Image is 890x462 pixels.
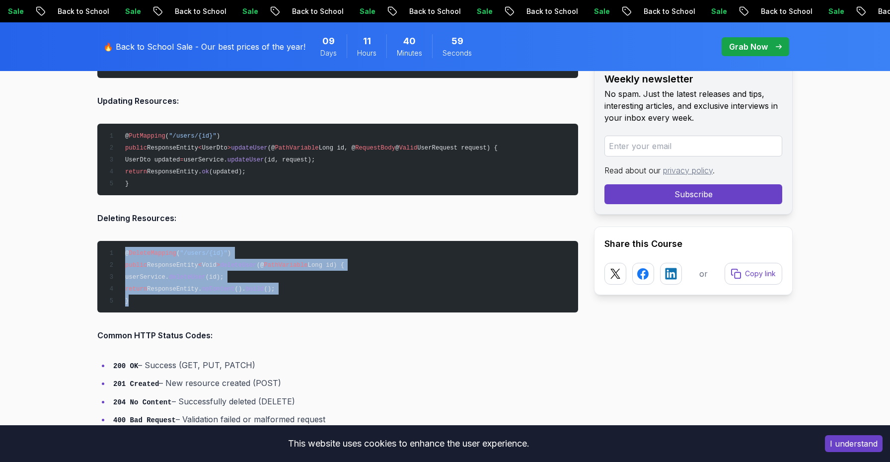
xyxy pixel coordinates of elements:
p: Sale [616,6,648,16]
span: (); [264,286,275,293]
span: @ [125,133,129,140]
input: Enter your email [604,136,782,156]
p: Sale [148,6,179,16]
span: 40 Minutes [403,34,416,48]
span: Days [320,48,337,58]
span: DeleteMapping [129,250,176,257]
button: Copy link [725,263,782,285]
p: Sale [382,6,414,16]
span: 11 Hours [363,34,371,48]
h2: Share this Course [604,237,782,251]
span: UserRequest request) { [417,145,498,152]
span: userService. [125,274,169,281]
span: Long id) { [308,262,345,269]
span: Void [202,262,216,269]
span: build [246,286,264,293]
p: Back to School [432,6,499,16]
span: < [198,145,202,152]
span: PathVariable [275,145,318,152]
span: UserDto updated [125,156,180,163]
p: Sale [851,6,883,16]
strong: Deleting Resources: [97,213,176,223]
p: Sale [499,6,531,16]
span: ok [202,168,209,175]
span: public [125,145,147,152]
span: 9 Days [322,34,335,48]
p: Back to School [783,6,851,16]
h2: Weekly newsletter [604,72,782,86]
span: ( [176,250,180,257]
span: Seconds [443,48,472,58]
span: ( [165,133,169,140]
span: return [125,286,147,293]
span: RequestBody [355,145,395,152]
span: @ [125,250,129,257]
span: ) [217,133,220,140]
span: deleteUser [220,262,257,269]
button: Accept cookies [825,435,883,452]
span: ResponseEntity [147,145,198,152]
span: Minutes [397,48,422,58]
p: Back to School [549,6,616,16]
p: Back to School [314,6,382,16]
span: Valid [399,145,417,152]
span: deleteUser [169,274,206,281]
p: No spam. Just the latest releases and tips, interesting articles, and exclusive interviews in you... [604,88,782,124]
code: 201 Created [113,380,159,388]
code: 204 No Content [113,398,172,406]
p: 🔥 Back to School Sale - Our best prices of the year! [103,41,305,53]
span: ResponseEntity. [147,168,202,175]
button: Subscribe [604,184,782,204]
div: This website uses cookies to enhance the user experience. [7,433,810,455]
span: } [125,180,129,187]
span: updateUser [227,156,264,163]
span: (@ [268,145,275,152]
span: } [125,298,129,305]
span: ResponseEntity [147,262,198,269]
span: (@ [257,262,264,269]
p: Copy link [745,269,776,279]
span: > [217,262,220,269]
span: (updated); [209,168,246,175]
span: Long id, @ [319,145,356,152]
span: "/users/{id}" [169,133,217,140]
span: > [227,145,231,152]
span: (id, request); [264,156,315,163]
span: ) [227,250,231,257]
span: noContent [202,286,234,293]
span: userService. [184,156,227,163]
p: Sale [265,6,297,16]
span: (). [235,286,246,293]
code: 400 Bad Request [113,416,176,424]
strong: Common HTTP Status Codes: [97,330,213,340]
li: – Successfully deleted (DELETE) [110,394,578,409]
p: or [699,268,708,280]
span: = [180,156,183,163]
p: Grab Now [729,41,768,53]
p: Back to School [197,6,265,16]
span: ResponseEntity. [147,286,202,293]
li: – New resource created (POST) [110,376,578,390]
span: "/users/{id}" [180,250,227,257]
p: Back to School [80,6,148,16]
p: Read about our . [604,164,782,176]
li: – Success (GET, PUT, PATCH) [110,358,578,373]
li: – Validation failed or malformed request [110,412,578,427]
strong: Updating Resources: [97,96,179,106]
span: (id); [206,274,224,281]
p: Back to School [666,6,734,16]
p: Sale [30,6,62,16]
span: Hours [357,48,376,58]
span: public [125,262,147,269]
span: 59 Seconds [451,34,463,48]
span: < [198,262,202,269]
code: 200 OK [113,362,138,370]
p: Sale [734,6,765,16]
span: UserDto [202,145,227,152]
span: return [125,168,147,175]
span: PathVariable [264,262,307,269]
span: PutMapping [129,133,165,140]
span: @ [395,145,399,152]
a: privacy policy [663,165,713,175]
span: updateUser [231,145,268,152]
